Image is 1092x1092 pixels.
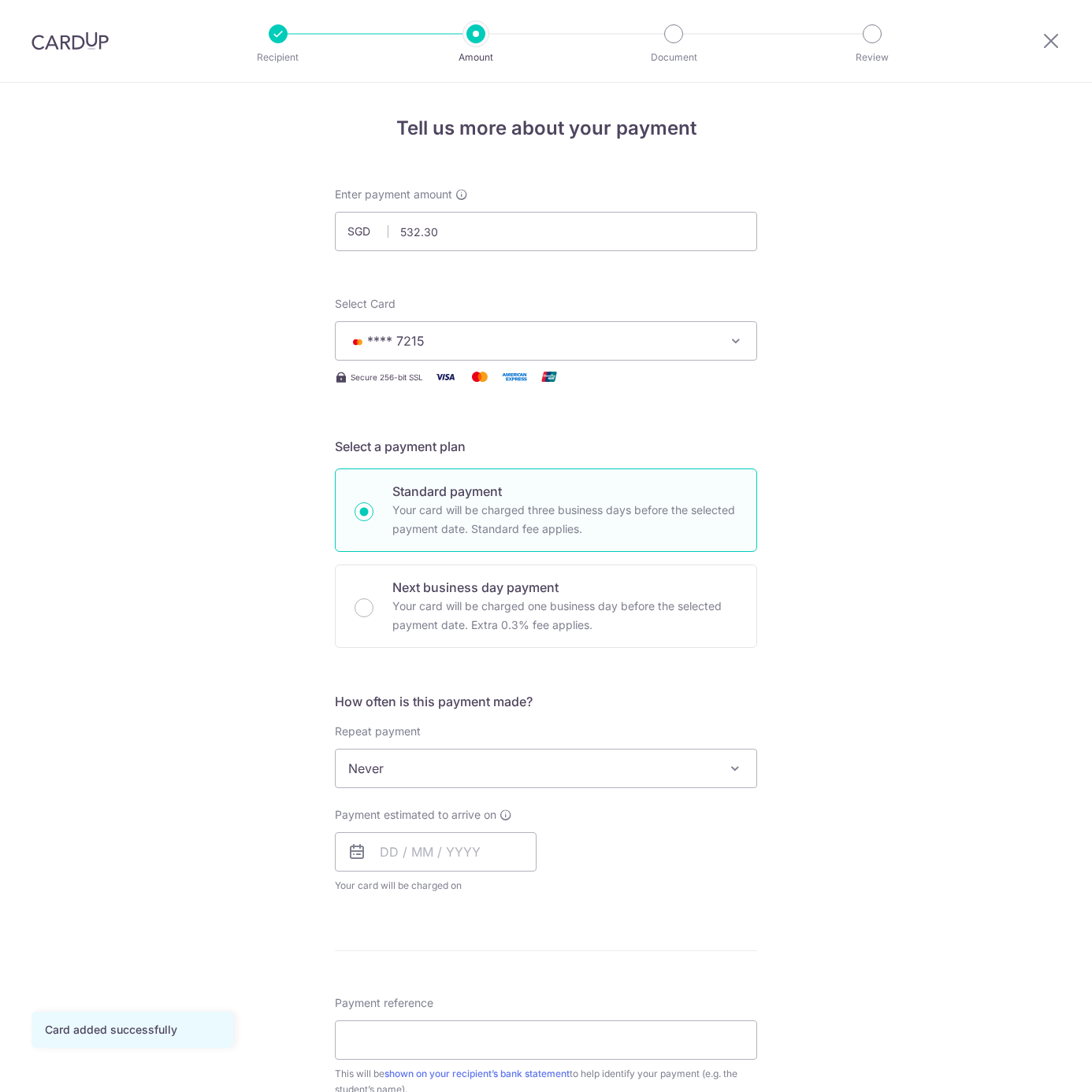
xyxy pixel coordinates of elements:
p: Standard payment [392,482,737,501]
p: Amount [418,50,534,65]
h5: Select a payment plan [335,437,757,456]
input: DD / MM / YYYY [335,832,537,872]
p: Recipient [220,50,336,65]
p: Next business day payment [392,578,737,597]
img: Union Pay [533,367,565,387]
img: American Express [499,367,530,387]
p: Your card will be charged one business day before the selected payment date. Extra 0.3% fee applies. [392,597,737,635]
img: MASTERCARD [348,336,367,347]
span: translation missing: en.payables.payment_networks.credit_card.summary.labels.select_card [335,297,396,310]
span: Payment estimated to arrive on [335,807,496,823]
span: Enter payment amount [335,187,452,202]
a: shown on your recipient’s bank statement [384,1068,570,1079]
h5: How often is this payment made? [335,692,757,711]
input: 0.00 [335,212,757,251]
span: Never [335,749,757,788]
span: Secure 256-bit SSL [351,371,423,383]
img: CardUp [32,31,109,50]
img: Mastercard [464,367,496,387]
img: Visa [429,367,461,387]
span: SGD [347,224,388,239]
span: Payment reference [335,995,433,1011]
div: Card added successfully [45,1022,220,1038]
p: Document [615,50,732,65]
span: Your card will be charged on [335,878,537,894]
p: Your card will be charged three business days before the selected payment date. Standard fee appl... [392,501,737,539]
span: Never [336,750,756,787]
p: Review [814,50,930,65]
label: Repeat payment [335,724,421,739]
h4: Tell us more about your payment [335,114,757,143]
